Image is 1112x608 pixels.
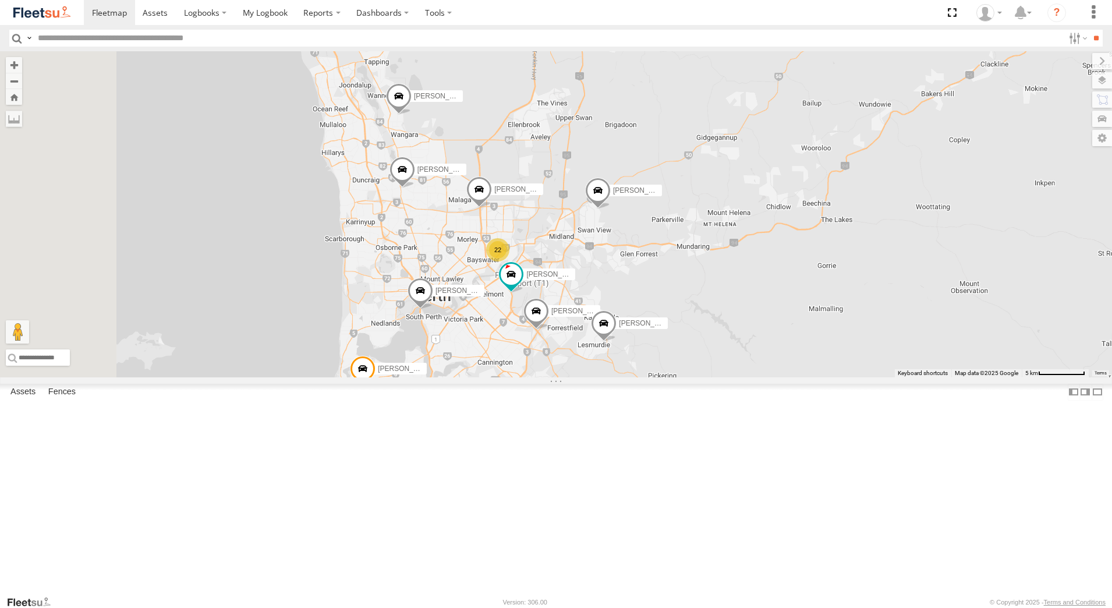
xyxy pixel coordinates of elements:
div: © Copyright 2025 - [990,599,1106,606]
label: Assets [5,384,41,400]
span: Map data ©2025 Google [955,370,1018,376]
img: fleetsu-logo-horizontal.svg [12,5,72,20]
span: [PERSON_NAME] - 1HFT753 - 0455 979 317 [378,365,519,373]
button: Drag Pegman onto the map to open Street View [6,320,29,344]
span: [PERSON_NAME] - 1HSL057 - 0432 500 936 [435,287,577,295]
span: [PERSON_NAME] -1HSK204 [613,186,704,195]
span: [PERSON_NAME] - 1GFS603 [551,307,645,316]
label: Dock Summary Table to the Right [1079,384,1091,401]
label: Measure [6,111,22,127]
label: Search Filter Options [1064,30,1089,47]
div: Ben Barnes-Gott [972,4,1006,22]
span: [PERSON_NAME] - 1IFQ597 - 0448 957 648 [526,270,666,278]
button: Zoom out [6,73,22,89]
span: [PERSON_NAME] - 1ICW377 - 0402 957 900 [417,165,559,174]
label: Dock Summary Table to the Left [1068,384,1079,401]
a: Terms (opens in new tab) [1095,371,1107,376]
button: Map scale: 5 km per 77 pixels [1022,369,1089,377]
span: [PERSON_NAME] - 1GRO876 [619,319,714,327]
span: [PERSON_NAME] [PERSON_NAME] - 1IBW816 - 0435 085 996 [494,185,695,193]
span: [PERSON_NAME] - 1IEJ853 - 0431 343 641 [414,93,552,101]
div: 22 [486,238,509,261]
div: Version: 306.00 [503,599,547,606]
i: ? [1047,3,1066,22]
label: Map Settings [1092,130,1112,146]
button: Zoom Home [6,89,22,105]
label: Hide Summary Table [1092,384,1103,401]
a: Terms and Conditions [1044,599,1106,606]
span: 5 km [1025,370,1038,376]
label: Search Query [24,30,34,47]
label: Fences [43,384,82,400]
button: Zoom in [6,57,22,73]
button: Keyboard shortcuts [898,369,948,377]
a: Visit our Website [6,596,60,608]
